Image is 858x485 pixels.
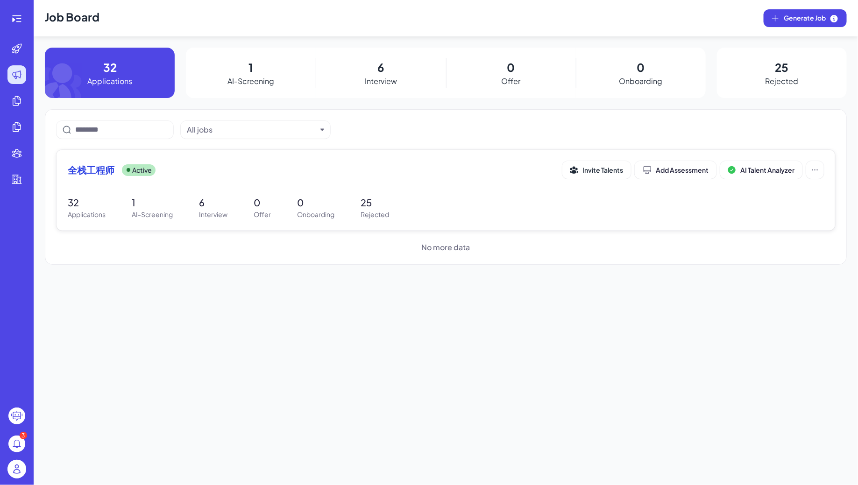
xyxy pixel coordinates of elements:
button: All jobs [187,124,317,135]
button: Add Assessment [635,161,716,179]
button: Invite Talents [562,161,631,179]
p: Interview [199,210,227,219]
p: 25 [361,196,389,210]
div: Add Assessment [643,165,709,175]
span: AI Talent Analyzer [740,166,794,174]
p: Active [132,165,152,175]
p: 0 [297,196,334,210]
p: AI-Screening [132,210,173,219]
span: 全栈工程师 [68,163,114,176]
span: Invite Talents [582,166,623,174]
p: 6 [377,59,384,76]
p: 32 [68,196,106,210]
p: 25 [775,59,788,76]
p: Offer [501,76,520,87]
p: 1 [248,59,253,76]
p: Applications [68,210,106,219]
p: Applications [87,76,132,87]
div: All jobs [187,124,213,135]
p: Rejected [361,210,389,219]
p: Onboarding [619,76,662,87]
p: 32 [103,59,117,76]
p: 6 [199,196,227,210]
button: Generate Job [764,9,847,27]
div: 3 [20,432,27,439]
p: Onboarding [297,210,334,219]
p: Interview [365,76,397,87]
p: 0 [254,196,271,210]
img: user_logo.png [7,460,26,478]
p: Rejected [765,76,798,87]
span: Generate Job [784,13,839,23]
p: AI-Screening [227,76,274,87]
p: 0 [507,59,515,76]
p: 1 [132,196,173,210]
span: No more data [422,242,470,253]
p: Offer [254,210,271,219]
button: AI Talent Analyzer [720,161,802,179]
p: 0 [637,59,645,76]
